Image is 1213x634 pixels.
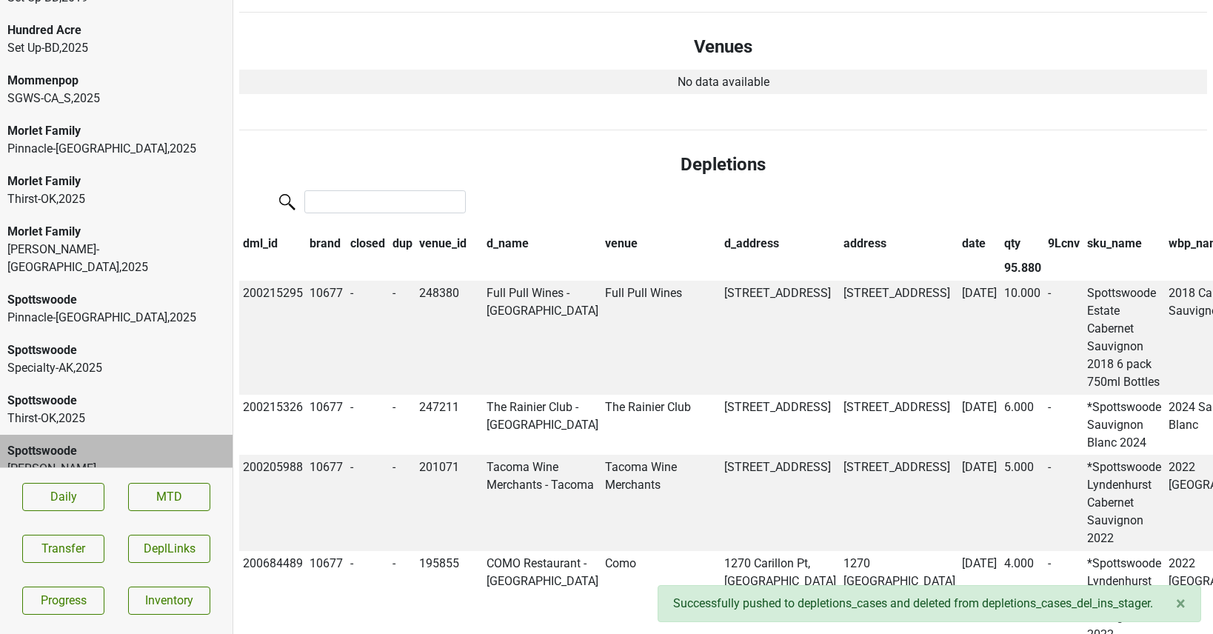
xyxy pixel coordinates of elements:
h4: Venues [251,36,1195,58]
a: MTD [128,483,210,511]
td: The Rainier Club [602,395,721,456]
td: 10677 [307,281,347,395]
td: Tacoma Wine Merchants - Tacoma [483,455,602,551]
div: Specialty-AK , 2025 [7,359,225,377]
button: Transfer [22,535,104,563]
td: 10677 [307,395,347,456]
a: Inventory [128,587,210,615]
div: Thirst-OK , 2025 [7,190,225,208]
th: date: activate to sort column ascending [958,231,1000,256]
td: [STREET_ADDRESS] [840,281,959,395]
th: qty: activate to sort column ascending [1000,231,1045,256]
div: Spottswoode [7,341,225,359]
span: × [1176,593,1186,614]
td: 200215326 [239,395,307,456]
td: 10.000 [1000,281,1045,395]
td: 6.000 [1000,395,1045,456]
th: venue: activate to sort column ascending [602,231,721,256]
td: - [1045,395,1084,456]
td: - [347,395,389,456]
td: No data available [239,70,1207,95]
a: Daily [22,483,104,511]
div: Morlet Family [7,122,225,140]
div: [PERSON_NAME]-[GEOGRAPHIC_DATA] , 2025 [7,460,225,495]
td: 10677 [307,455,347,551]
div: Pinnacle-[GEOGRAPHIC_DATA] , 2025 [7,309,225,327]
th: address: activate to sort column ascending [840,231,959,256]
td: Full Pull Wines [602,281,721,395]
th: d_name: activate to sort column ascending [483,231,602,256]
td: [STREET_ADDRESS] [721,281,840,395]
div: Mommenpop [7,72,225,90]
td: [STREET_ADDRESS] [840,455,959,551]
td: - [389,455,416,551]
div: Spottswoode [7,291,225,309]
td: 201071 [415,455,483,551]
td: 248380 [415,281,483,395]
td: - [1045,281,1084,395]
td: - [347,281,389,395]
td: - [389,395,416,456]
th: 9Lcnv: activate to sort column ascending [1045,231,1084,256]
td: *Spottswoode Sauvignon Blanc 2024 [1083,395,1165,456]
div: Successfully pushed to depletions_cases and deleted from depletions_cases_del_ins_stager. [658,585,1201,622]
td: [DATE] [958,455,1000,551]
th: dup: activate to sort column ascending [389,231,416,256]
th: d_address: activate to sort column ascending [721,231,840,256]
td: 200215295 [239,281,307,395]
td: 247211 [415,395,483,456]
div: Thirst-OK , 2025 [7,410,225,427]
td: Full Pull Wines - [GEOGRAPHIC_DATA] [483,281,602,395]
td: The Rainier Club - [GEOGRAPHIC_DATA] [483,395,602,456]
h4: Depletions [251,154,1195,176]
button: DeplLinks [128,535,210,563]
td: - [389,281,416,395]
th: venue_id: activate to sort column ascending [415,231,483,256]
div: Set Up-BD , 2025 [7,39,225,57]
div: Hundred Acre [7,21,225,39]
td: Spottswoode Estate Cabernet Sauvignon 2018 6 pack 750ml Bottles [1083,281,1165,395]
td: 200205988 [239,455,307,551]
a: Progress [22,587,104,615]
div: Spottswoode [7,392,225,410]
th: 95.880 [1000,256,1045,281]
div: Morlet Family [7,173,225,190]
th: dml_id: activate to sort column ascending [239,231,307,256]
td: *Spottswoode Lyndenhurst Cabernet Sauvignon 2022 [1083,455,1165,551]
div: Spottswoode [7,442,225,460]
td: [DATE] [958,395,1000,456]
div: [PERSON_NAME]-[GEOGRAPHIC_DATA] , 2025 [7,241,225,276]
td: [STREET_ADDRESS] [840,395,959,456]
div: Pinnacle-[GEOGRAPHIC_DATA] , 2025 [7,140,225,158]
td: - [1045,455,1084,551]
td: [STREET_ADDRESS] [721,455,840,551]
div: SGWS-CA_S , 2025 [7,90,225,107]
td: [STREET_ADDRESS] [721,395,840,456]
td: Tacoma Wine Merchants [602,455,721,551]
td: [DATE] [958,281,1000,395]
td: 5.000 [1000,455,1045,551]
th: brand: activate to sort column ascending [307,231,347,256]
td: - [347,455,389,551]
th: sku_name: activate to sort column ascending [1083,231,1165,256]
div: Morlet Family [7,223,225,241]
th: closed: activate to sort column ascending [347,231,389,256]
